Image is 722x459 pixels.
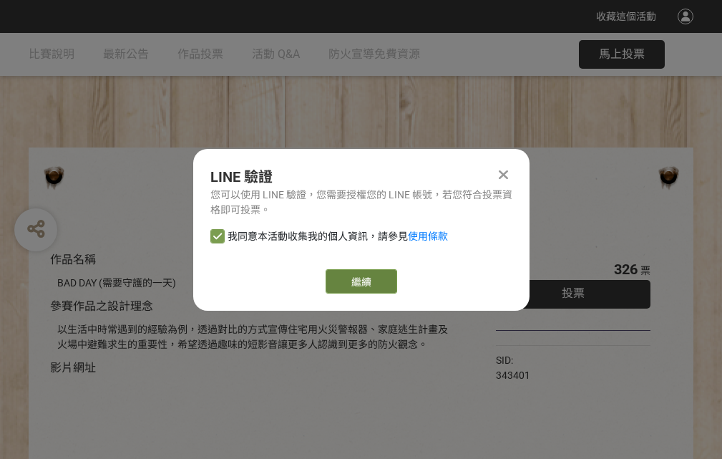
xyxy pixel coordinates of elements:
span: 作品名稱 [50,253,96,266]
span: 比賽說明 [29,47,74,61]
span: 326 [614,261,638,278]
a: 繼續 [326,269,397,294]
div: 以生活中時常遇到的經驗為例，透過對比的方式宣傳住宅用火災警報器、家庭逃生計畫及火場中避難求生的重要性，希望透過趣味的短影音讓更多人認識到更多的防火觀念。 [57,322,453,352]
a: 防火宣導免費資源 [328,33,420,76]
span: 影片網址 [50,361,96,375]
span: 投票 [562,286,585,300]
span: 收藏這個活動 [596,11,656,22]
div: 您可以使用 LINE 驗證，您需要授權您的 LINE 帳號，若您符合投票資格即可投票。 [210,188,512,218]
iframe: Facebook Share [534,353,605,367]
div: BAD DAY (需要守護的一天) [57,276,453,291]
a: 使用條款 [408,231,448,242]
span: 票 [640,265,650,276]
a: 比賽說明 [29,33,74,76]
button: 馬上投票 [579,40,665,69]
div: LINE 驗證 [210,166,512,188]
a: 最新公告 [103,33,149,76]
span: 我同意本活動收集我的個人資訊，請參見 [228,229,448,244]
span: 作品投票 [177,47,223,61]
span: 活動 Q&A [252,47,300,61]
span: 馬上投票 [599,47,645,61]
span: SID: 343401 [496,354,530,381]
a: 作品投票 [177,33,223,76]
a: 活動 Q&A [252,33,300,76]
span: 參賽作品之設計理念 [50,299,153,313]
span: 防火宣導免費資源 [328,47,420,61]
span: 最新公告 [103,47,149,61]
